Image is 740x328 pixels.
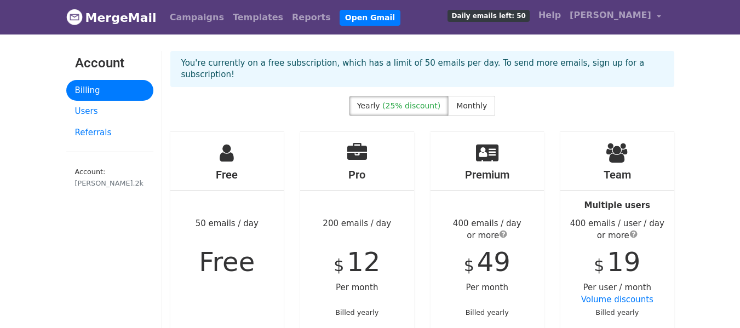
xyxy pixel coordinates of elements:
span: Monthly [456,101,487,110]
a: Templates [228,7,288,28]
span: 49 [477,246,510,277]
a: [PERSON_NAME] [565,4,665,30]
span: Daily emails left: 50 [448,10,529,22]
span: $ [594,256,604,275]
small: Billed yearly [466,308,509,317]
p: You're currently on a free subscription, which has a limit of 50 emails per day. To send more ema... [181,57,663,80]
a: Help [534,4,565,26]
span: $ [334,256,344,275]
a: Referrals [66,122,153,143]
a: Daily emails left: 50 [443,4,534,26]
h4: Premium [431,168,544,181]
a: Open Gmail [340,10,400,26]
h4: Pro [300,168,414,181]
h3: Account [75,55,145,71]
small: Billed yearly [335,308,378,317]
img: MergeMail logo [66,9,83,25]
span: 12 [347,246,380,277]
h4: Team [560,168,674,181]
strong: Multiple users [584,200,650,210]
span: Yearly [357,101,380,110]
span: [PERSON_NAME] [570,9,651,22]
a: Campaigns [165,7,228,28]
span: $ [464,256,474,275]
a: MergeMail [66,6,157,29]
a: Billing [66,80,153,101]
h4: Free [170,168,284,181]
iframe: Chat Widget [685,275,740,328]
a: Volume discounts [581,295,653,304]
small: Billed yearly [595,308,639,317]
div: 400 emails / user / day or more [560,217,674,242]
span: 19 [607,246,640,277]
span: (25% discount) [382,101,440,110]
div: [PERSON_NAME].2k [75,178,145,188]
small: Account: [75,168,145,188]
div: 400 emails / day or more [431,217,544,242]
a: Reports [288,7,335,28]
a: Users [66,101,153,122]
span: Free [199,246,255,277]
